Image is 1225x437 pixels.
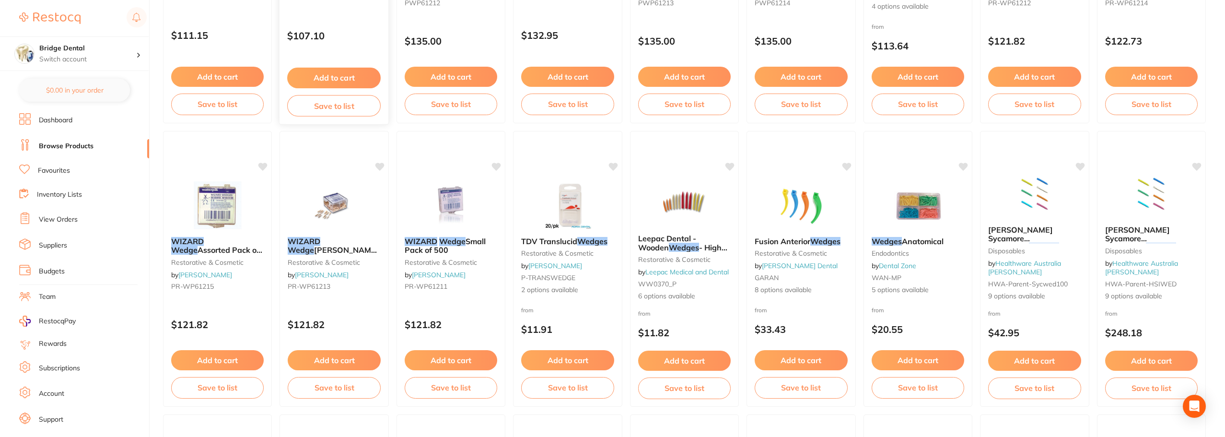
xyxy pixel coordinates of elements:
em: Wedge [171,245,198,255]
span: HWA-parent-Sycwed100 [988,280,1068,288]
em: WIZARD [405,236,437,246]
button: Add to cart [521,350,614,370]
button: Add to cart [405,67,497,87]
span: RestocqPay [39,317,76,326]
img: WIZARD Wedge Assorted Pack of 500 [187,181,249,229]
span: 1000/Pk [1176,243,1207,252]
small: restorative & cosmetic [288,259,380,266]
em: Wedges [1146,243,1176,252]
em: Wedges [810,236,840,246]
a: [PERSON_NAME] [528,261,582,270]
p: $121.82 [988,35,1081,47]
a: Rewards [39,339,67,349]
a: [PERSON_NAME] [178,271,232,279]
p: $33.43 [755,324,847,335]
span: from [872,307,884,314]
em: Wedges [669,243,699,252]
a: Browse Products [39,142,93,151]
p: $11.91 [521,324,614,335]
span: 5 options available [872,285,964,295]
a: [PERSON_NAME] Dental [762,261,838,270]
a: Dental Zone [879,261,916,270]
div: Open Intercom Messenger [1183,395,1206,418]
span: by [171,271,232,279]
small: restorative & cosmetic [405,259,497,266]
h4: Bridge Dental [39,44,136,53]
b: TDV Translucid Wedges [521,237,614,246]
small: restorative & cosmetic [171,259,264,266]
p: $135.00 [638,35,731,47]
button: Add to cart [988,67,1081,87]
p: $20.55 [872,324,964,335]
button: Add to cart [521,67,614,87]
b: WIZARD Wedge Slim Jim Pack of 500 [288,237,380,255]
span: by [1105,259,1178,276]
span: TDV Translucid [521,236,577,246]
span: Fusion Anterior [755,236,810,246]
a: [PERSON_NAME] [295,271,349,279]
button: Add to cart [872,67,964,87]
img: Kerr Hawe Sycamore Interdental Wedges 1000/Pk [1120,170,1182,218]
img: WIZARD Wedge Slim Jim Pack of 500 [303,181,365,229]
p: $113.64 [872,40,964,51]
span: [PERSON_NAME] Sycamore Interdental [1105,225,1170,252]
p: $121.82 [405,319,497,330]
img: Leepac Dental - Wooden Wedges - High Quality Dental Product [653,178,715,226]
span: HWA-parent-HSIWED [1105,280,1177,288]
span: 2 options available [521,285,614,295]
small: Disposables [1105,247,1198,255]
span: 9 options available [1105,292,1198,301]
span: from [521,307,534,314]
p: $248.18 [1105,327,1198,338]
img: TDV Translucid Wedges [537,181,599,229]
button: Save to list [405,94,497,115]
button: Save to list [988,94,1081,115]
a: Favourites [38,166,70,176]
span: 8 options available [755,285,847,295]
em: Wedges [577,236,607,246]
em: Wedge [439,236,466,246]
a: Team [39,292,56,302]
button: Add to cart [638,351,731,371]
b: WIZARD Wedge Assorted Pack of 500 [171,237,264,255]
button: Add to cart [1105,351,1198,371]
img: Kerr Hawe Sycamore Interdental Wedges 100/Pk [1003,170,1066,218]
a: Restocq Logo [19,7,81,29]
em: Wedge [288,245,314,255]
button: Save to list [287,95,381,117]
p: $121.82 [288,319,380,330]
small: Endodontics [872,249,964,257]
b: Wedges Anatomical [872,237,964,246]
span: Small Pack of 500 [405,236,486,255]
span: P-TRANSWEDGE [521,273,575,282]
a: Leepac Medical and Dental [645,268,729,276]
span: [PERSON_NAME] Pack of 500 [288,245,379,263]
span: Assorted Pack of 500 [171,245,262,263]
img: Wedges Anatomical [887,181,949,229]
span: by [755,261,838,270]
p: $135.00 [405,35,497,47]
a: Budgets [39,267,65,276]
button: Save to list [405,377,497,398]
span: by [288,271,349,279]
button: Save to list [872,94,964,115]
a: Dashboard [39,116,72,125]
span: from [1105,310,1118,317]
button: Add to cart [1105,67,1198,87]
a: Account [39,389,64,399]
p: $111.15 [171,30,264,41]
button: Save to list [1105,94,1198,115]
p: $135.00 [755,35,847,47]
button: Add to cart [171,350,264,370]
span: - High Quality Dental Product [638,243,727,261]
b: Kerr Hawe Sycamore Interdental Wedges 1000/Pk [1105,225,1198,243]
span: from [755,307,767,314]
b: Fusion Anterior Wedges [755,237,847,246]
button: Add to cart [405,350,497,370]
button: Add to cart [638,67,731,87]
b: WIZARD Wedge Small Pack of 500 [405,237,497,255]
button: Add to cart [288,350,380,370]
button: Save to list [1105,378,1198,399]
p: $42.95 [988,327,1081,338]
button: $0.00 in your order [19,79,130,102]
